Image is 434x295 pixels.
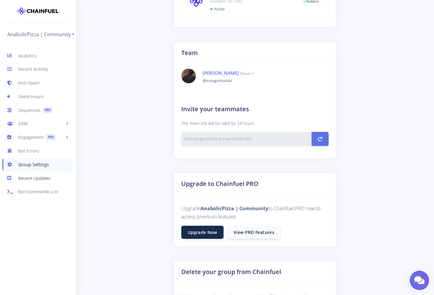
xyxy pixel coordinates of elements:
span: ● [210,5,213,12]
a: View PRO Features [227,226,281,239]
small: owner [240,71,254,76]
h2: Team [181,48,329,57]
h2: Delete your group from Chainfuel [181,267,329,276]
a: [PERSON_NAME] [203,70,239,76]
p: Upgrade to Chainfuel PRO now to access premium features. [181,204,329,221]
small: @mangoinsatan [203,78,232,83]
p: The invite link will be valid for 24 hours. [181,120,329,127]
span: PRO [43,107,52,113]
input: Click to generate a new invite URL [181,132,312,146]
a: Upgrade Now [181,226,224,239]
h2: Invite your teammates [181,105,329,114]
img: chainfuel-logo [17,5,58,17]
a: Group Settings [2,158,73,171]
h2: Upgrade to Chainfuel PRO [181,179,329,188]
a: AnabolicPizza | Community [7,29,74,39]
span: PRO [46,134,56,141]
small: Active [214,6,225,12]
img: mangoinsatan Photo [181,69,196,83]
b: AnabolicPizza | Community [200,205,268,212]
